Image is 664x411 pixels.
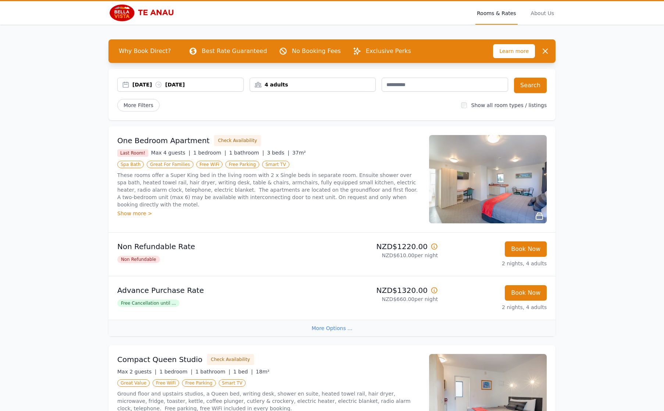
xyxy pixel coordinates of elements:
[108,4,179,22] img: Bella Vista Te Anau
[444,304,547,311] p: 2 nights, 4 adults
[292,150,306,156] span: 37m²
[229,150,264,156] span: 1 bathroom |
[514,78,547,93] button: Search
[147,161,193,168] span: Great For Families
[262,161,289,168] span: Smart TV
[196,161,223,168] span: Free WiFi
[117,256,160,263] span: Non Refundable
[117,161,144,168] span: Spa Bath
[529,1,556,25] a: About Us
[195,369,230,375] span: 1 bathroom |
[117,149,148,157] span: Last Room!
[117,369,157,375] span: Max 2 guests |
[256,369,269,375] span: 18m²
[117,354,203,365] h3: Compact Queen Studio
[160,369,193,375] span: 1 bedroom |
[225,161,259,168] span: Free Parking
[117,300,179,307] span: Free Cancellation until ...
[193,150,226,156] span: 1 bedroom |
[117,285,329,295] p: Advance Purchase Rate
[444,260,547,267] p: 2 nights, 4 adults
[117,171,420,208] p: These rooms offer a Super King bed in the living room with 2 x Single beds in separate room. Ensu...
[214,135,261,146] button: Check Availability
[113,44,177,59] span: Why Book Direct?
[335,295,438,303] p: NZD$660.00 per night
[117,210,420,217] div: Show more >
[233,369,253,375] span: 1 bed |
[505,285,547,301] button: Book Now
[250,81,376,88] div: 4 adults
[117,135,210,146] h3: One Bedroom Apartment
[202,47,267,56] p: Best Rate Guaranteed
[366,47,411,56] p: Exclusive Perks
[153,379,179,387] span: Free WiFi
[219,379,246,387] span: Smart TV
[335,252,438,259] p: NZD$610.00 per night
[292,47,341,56] p: No Booking Fees
[335,241,438,252] p: NZD$1220.00
[207,354,254,365] button: Check Availability
[117,241,329,252] p: Non Refundable Rate
[117,99,160,111] span: More Filters
[151,150,190,156] span: Max 4 guests |
[117,379,150,387] span: Great Value
[493,44,535,58] span: Learn more
[475,1,517,25] a: Rooms & Rates
[267,150,289,156] span: 3 beds |
[182,379,216,387] span: Free Parking
[335,285,438,295] p: NZD$1320.00
[132,81,243,88] div: [DATE] [DATE]
[108,320,556,336] div: More Options ...
[471,102,547,108] label: Show all room types / listings
[505,241,547,257] button: Book Now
